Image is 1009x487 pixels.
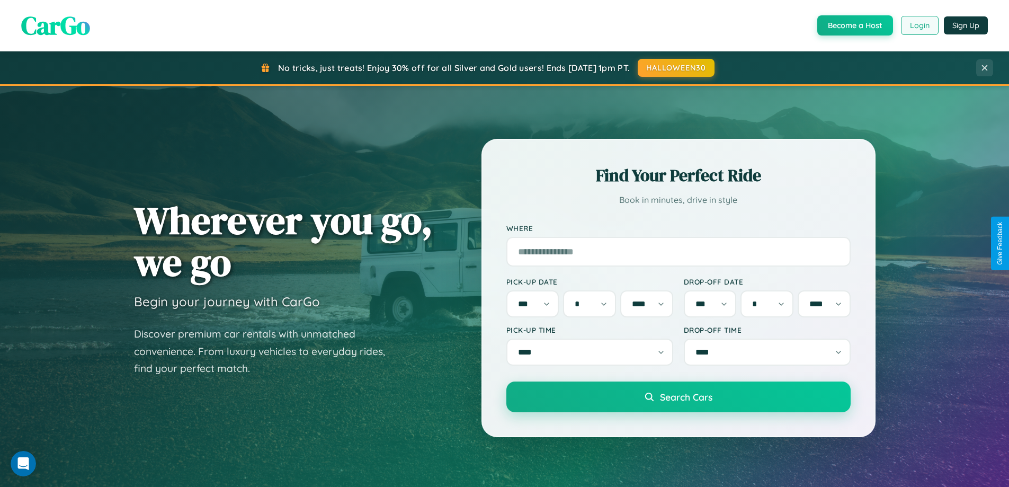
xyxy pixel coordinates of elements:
[638,59,715,77] button: HALLOWEEN30
[506,164,851,187] h2: Find Your Perfect Ride
[944,16,988,34] button: Sign Up
[278,63,630,73] span: No tricks, just treats! Enjoy 30% off for all Silver and Gold users! Ends [DATE] 1pm PT.
[901,16,939,35] button: Login
[134,294,320,309] h3: Begin your journey with CarGo
[134,199,433,283] h1: Wherever you go, we go
[506,325,673,334] label: Pick-up Time
[21,8,90,43] span: CarGo
[11,451,36,476] iframe: Intercom live chat
[684,277,851,286] label: Drop-off Date
[660,391,712,403] span: Search Cars
[506,382,851,412] button: Search Cars
[134,325,399,377] p: Discover premium car rentals with unmatched convenience. From luxury vehicles to everyday rides, ...
[684,325,851,334] label: Drop-off Time
[817,15,893,36] button: Become a Host
[506,277,673,286] label: Pick-up Date
[506,192,851,208] p: Book in minutes, drive in style
[996,222,1004,265] div: Give Feedback
[506,224,851,233] label: Where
